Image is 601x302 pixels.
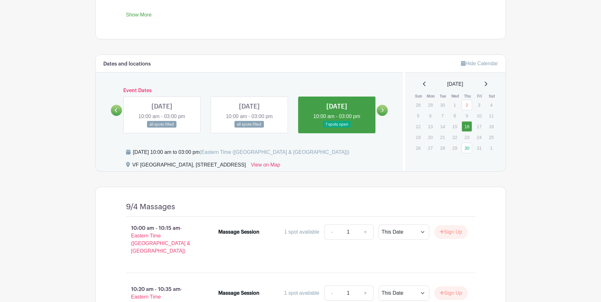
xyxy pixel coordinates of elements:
p: 12 [413,122,423,131]
p: 8 [450,111,460,121]
a: View on Map [251,161,280,171]
a: 2 [462,100,472,110]
p: 13 [425,122,436,131]
p: 17 [474,122,484,131]
p: 10 [474,111,484,121]
h6: Event Dates [122,88,377,94]
p: 31 [474,143,484,153]
p: 29 [425,100,436,110]
p: 15 [450,122,460,131]
h4: 9/4 Massages [126,202,175,211]
a: - [324,286,339,301]
button: Sign Up [434,286,468,300]
div: 1 spot available [284,289,319,297]
p: 21 [437,132,448,142]
a: + [357,286,373,301]
span: [DATE] [447,80,463,88]
p: 30 [437,100,448,110]
th: Fri [474,93,486,99]
p: 14 [437,122,448,131]
p: 10:00 am - 10:15 am [116,222,208,257]
p: 29 [450,143,460,153]
a: + [357,224,373,240]
th: Sat [486,93,498,99]
p: 1 [486,143,496,153]
span: (Eastern Time ([GEOGRAPHIC_DATA] & [GEOGRAPHIC_DATA])) [200,149,349,155]
p: 1 [450,100,460,110]
a: 30 [462,143,472,153]
h6: Dates and locations [103,61,151,67]
p: 7 [437,111,448,121]
div: Massage Session [218,228,259,236]
div: Massage Session [218,289,259,297]
th: Mon [425,93,437,99]
a: - [324,224,339,240]
p: 9 [462,111,472,121]
div: [DATE] 10:00 am to 03:00 pm [133,148,349,156]
p: 24 [474,132,484,142]
p: 18 [486,122,496,131]
p: 22 [450,132,460,142]
p: 5 [413,111,423,121]
p: 3 [474,100,484,110]
th: Sun [412,93,425,99]
a: Show More [126,12,152,20]
button: Sign Up [434,225,468,239]
p: 11 [486,111,496,121]
p: 28 [413,100,423,110]
p: 4 [486,100,496,110]
div: 1 spot available [284,228,319,236]
p: 19 [413,132,423,142]
th: Thu [461,93,474,99]
p: 25 [486,132,496,142]
p: 28 [437,143,448,153]
p: 23 [462,132,472,142]
th: Tue [437,93,449,99]
p: 26 [413,143,423,153]
div: VF [GEOGRAPHIC_DATA], [STREET_ADDRESS] [132,161,246,171]
p: 27 [425,143,436,153]
a: Hide Calendar [461,61,498,66]
th: Wed [449,93,462,99]
p: 20 [425,132,436,142]
a: 16 [462,121,472,132]
p: 6 [425,111,436,121]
